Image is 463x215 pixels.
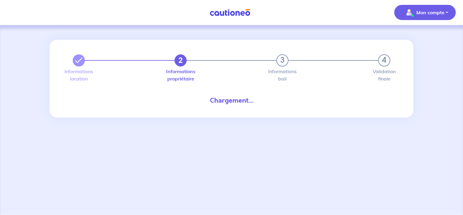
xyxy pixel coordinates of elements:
img: Cautioneo [207,9,253,16]
img: illu_account_valid_menu.svg [404,8,414,17]
label: Informations propriétaire [175,69,187,81]
label: Informations bail [276,69,288,81]
p: Mon compte [416,9,445,16]
div: Chargement... [68,96,395,105]
label: Informations location [73,69,85,81]
button: illu_account_valid_menu.svgMon compte [394,5,456,20]
button: 2 [175,54,187,67]
label: Validation finale [378,69,390,81]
